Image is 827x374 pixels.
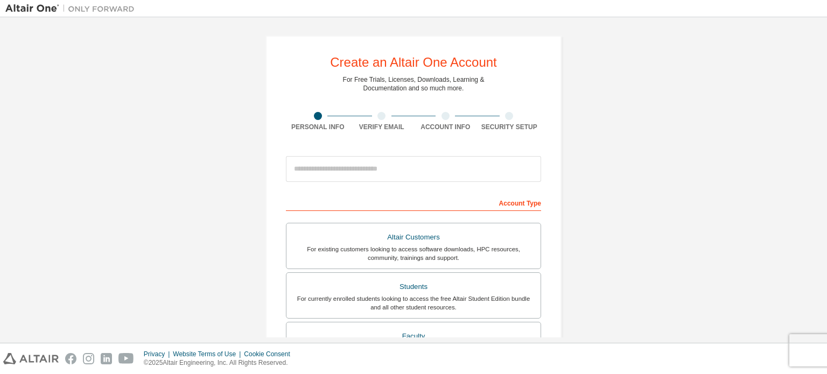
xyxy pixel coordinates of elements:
div: Create an Altair One Account [330,56,497,69]
div: Students [293,279,534,294]
div: Faculty [293,329,534,344]
div: For currently enrolled students looking to access the free Altair Student Edition bundle and all ... [293,294,534,312]
img: Altair One [5,3,140,14]
img: altair_logo.svg [3,353,59,364]
img: facebook.svg [65,353,76,364]
div: Cookie Consent [244,350,296,358]
div: Security Setup [478,123,542,131]
img: instagram.svg [83,353,94,364]
div: Privacy [144,350,173,358]
img: youtube.svg [118,353,134,364]
div: Website Terms of Use [173,350,244,358]
div: Account Type [286,194,541,211]
div: For Free Trials, Licenses, Downloads, Learning & Documentation and so much more. [343,75,485,93]
div: For existing customers looking to access software downloads, HPC resources, community, trainings ... [293,245,534,262]
img: linkedin.svg [101,353,112,364]
div: Account Info [413,123,478,131]
p: © 2025 Altair Engineering, Inc. All Rights Reserved. [144,358,297,368]
div: Personal Info [286,123,350,131]
div: Altair Customers [293,230,534,245]
div: Verify Email [350,123,414,131]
